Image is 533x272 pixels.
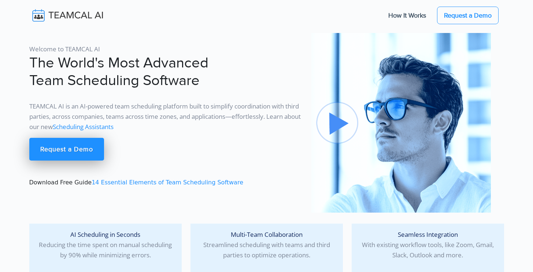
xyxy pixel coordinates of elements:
[437,7,499,24] a: Request a Demo
[231,230,303,239] span: Multi-Team Collaboration
[311,33,491,213] img: pic
[29,138,104,161] a: Request a Demo
[29,44,303,54] p: Welcome to TEAMCAL AI
[381,8,433,23] a: How It Works
[92,179,243,186] a: 14 Essential Elements of Team Scheduling Software
[196,229,337,260] p: Streamlined scheduling with teams and third parties to optimize operations.
[29,101,303,132] p: TEAMCAL AI is an AI-powered team scheduling platform built to simplify coordination with third pa...
[358,229,498,260] p: With existing workflow tools, like Zoom, Gmail, Slack, Outlook and more.
[29,54,303,89] h1: The World's Most Advanced Team Scheduling Software
[53,122,114,131] a: Scheduling Assistants
[35,229,176,260] p: Reducing the time spent on manual scheduling by 90% while minimizing errors.
[25,33,307,213] div: Download Free Guide
[70,230,140,239] span: AI Scheduling in Seconds
[398,230,458,239] span: Seamless Integration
